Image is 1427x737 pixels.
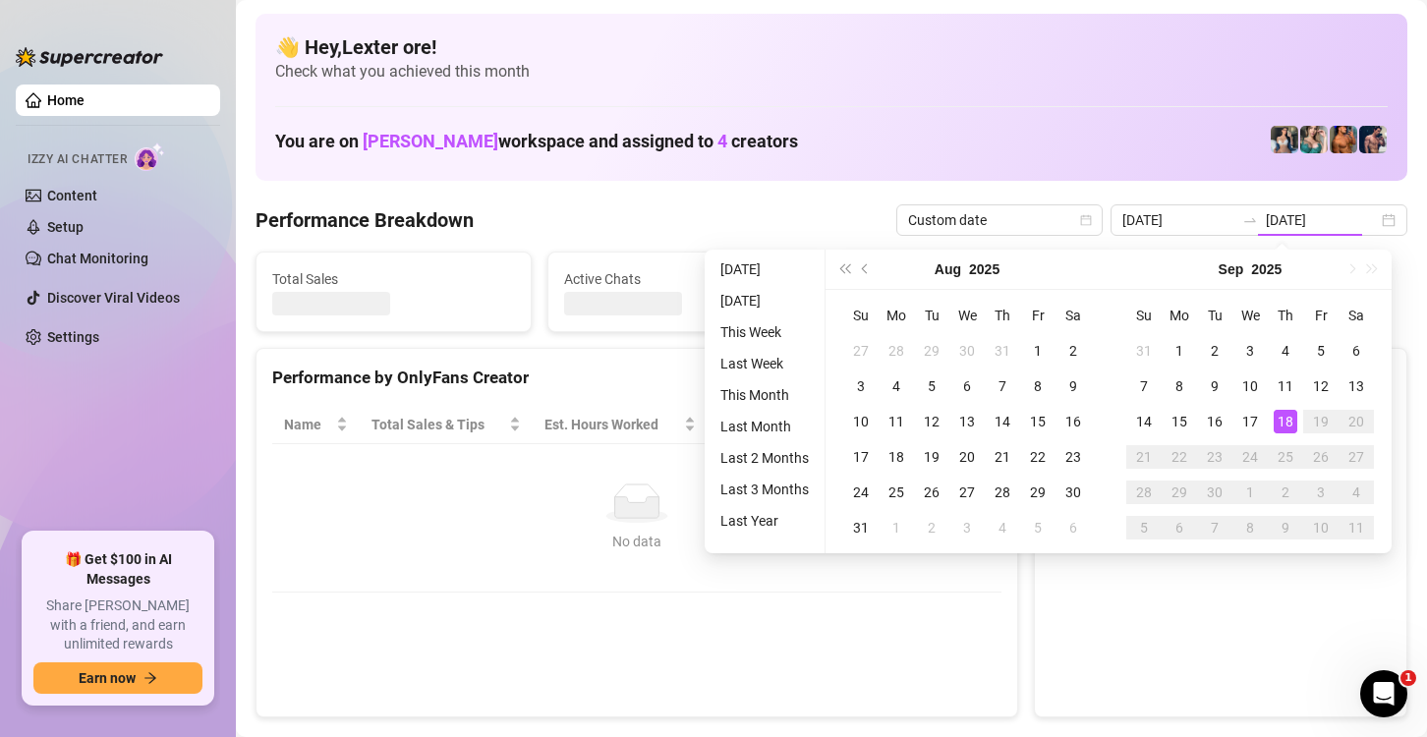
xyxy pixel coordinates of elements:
[33,550,202,589] span: 🎁 Get $100 in AI Messages
[135,142,165,171] img: AI Chatter
[1360,670,1407,717] iframe: Intercom live chat
[47,329,99,345] a: Settings
[47,290,180,306] a: Discover Viral Videos
[284,414,332,435] span: Name
[839,406,1001,444] th: Chat Conversion
[1122,209,1234,231] input: Start date
[1300,126,1328,153] img: Zaddy
[851,414,974,435] span: Chat Conversion
[272,406,360,444] th: Name
[1400,670,1416,686] span: 1
[1359,126,1387,153] img: Axel
[292,531,982,552] div: No data
[1266,209,1378,231] input: End date
[1242,212,1258,228] span: to
[1080,214,1092,226] span: calendar
[275,33,1388,61] h4: 👋 Hey, Lexter ore !
[908,205,1091,235] span: Custom date
[856,268,1099,290] span: Messages Sent
[47,219,84,235] a: Setup
[47,92,85,108] a: Home
[1242,212,1258,228] span: swap-right
[143,671,157,685] span: arrow-right
[1051,365,1391,391] div: Sales by OnlyFans Creator
[33,596,202,654] span: Share [PERSON_NAME] with a friend, and earn unlimited rewards
[360,406,533,444] th: Total Sales & Tips
[28,150,127,169] span: Izzy AI Chatter
[708,406,839,444] th: Sales / Hour
[79,670,136,686] span: Earn now
[719,414,812,435] span: Sales / Hour
[1330,126,1357,153] img: JG
[16,47,163,67] img: logo-BBDzfeDw.svg
[272,365,1001,391] div: Performance by OnlyFans Creator
[275,61,1388,83] span: Check what you achieved this month
[47,251,148,266] a: Chat Monitoring
[1271,126,1298,153] img: Katy
[371,414,505,435] span: Total Sales & Tips
[33,662,202,694] button: Earn nowarrow-right
[47,188,97,203] a: Content
[275,131,798,152] h1: You are on workspace and assigned to creators
[272,268,515,290] span: Total Sales
[256,206,474,234] h4: Performance Breakdown
[363,131,498,151] span: [PERSON_NAME]
[717,131,727,151] span: 4
[544,414,680,435] div: Est. Hours Worked
[564,268,807,290] span: Active Chats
